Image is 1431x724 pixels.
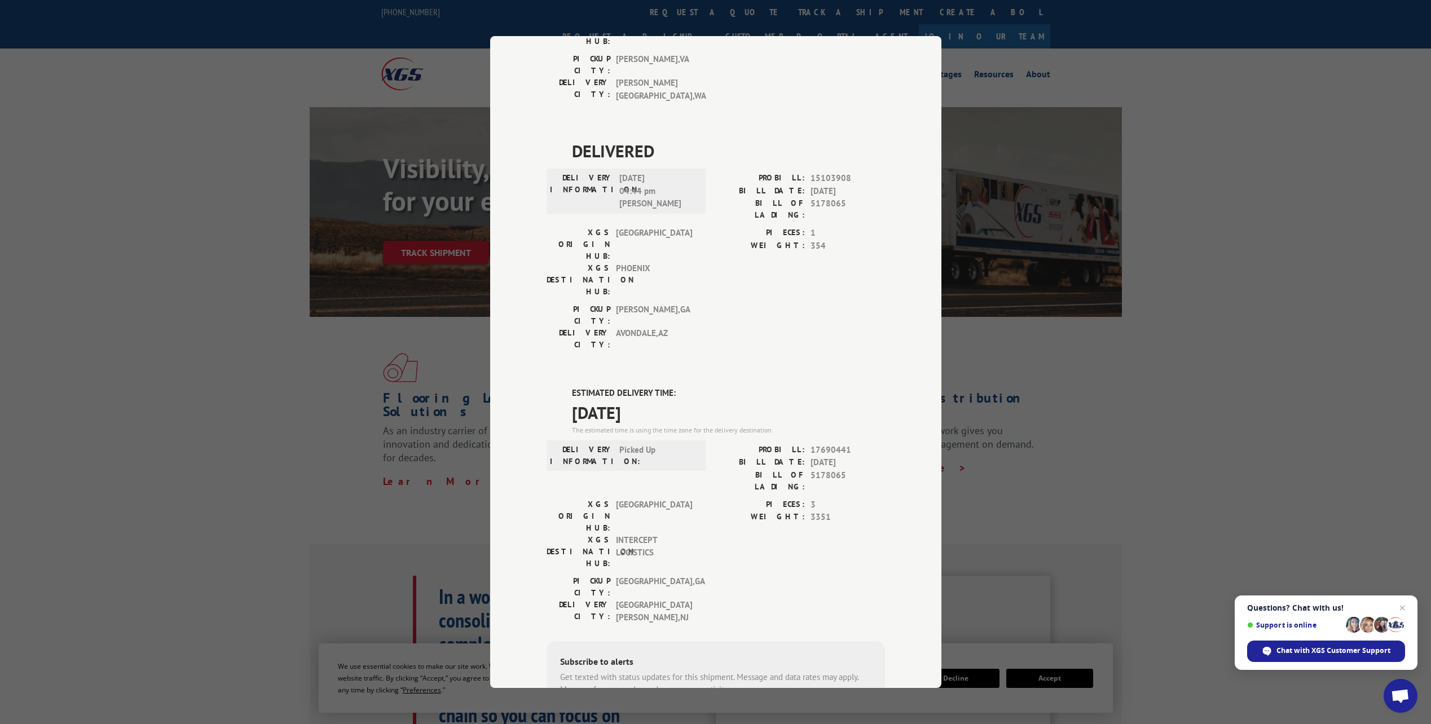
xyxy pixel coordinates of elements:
[616,77,692,102] span: [PERSON_NAME][GEOGRAPHIC_DATA] , WA
[572,400,885,425] span: [DATE]
[811,444,885,457] span: 17690441
[811,498,885,511] span: 3
[716,469,805,493] label: BILL OF LADING:
[716,227,805,240] label: PIECES:
[1395,601,1409,615] span: Close chat
[616,498,692,534] span: [GEOGRAPHIC_DATA]
[547,303,610,327] label: PICKUP CITY:
[716,197,805,221] label: BILL OF LADING:
[550,172,614,210] label: DELIVERY INFORMATION:
[716,511,805,524] label: WEIGHT:
[572,425,885,435] div: The estimated time is using the time zone for the delivery destination.
[811,456,885,469] span: [DATE]
[811,227,885,240] span: 1
[616,599,692,624] span: [GEOGRAPHIC_DATA][PERSON_NAME] , NJ
[616,262,692,298] span: PHOENIX
[547,599,610,624] label: DELIVERY CITY:
[1247,621,1342,629] span: Support is online
[547,575,610,599] label: PICKUP CITY:
[716,185,805,198] label: BILL DATE:
[1276,646,1390,656] span: Chat with XGS Customer Support
[811,197,885,221] span: 5178065
[716,456,805,469] label: BILL DATE:
[616,534,692,570] span: INTERCEPT LOGISTICS
[716,498,805,511] label: PIECES:
[716,240,805,253] label: WEIGHT:
[619,172,695,210] span: [DATE] 04:44 pm [PERSON_NAME]
[1384,679,1417,713] div: Open chat
[547,534,610,570] label: XGS DESTINATION HUB:
[616,303,692,327] span: [PERSON_NAME] , GA
[811,469,885,493] span: 5178065
[572,387,885,400] label: ESTIMATED DELIVERY TIME:
[616,227,692,262] span: [GEOGRAPHIC_DATA]
[616,53,692,77] span: [PERSON_NAME] , VA
[547,53,610,77] label: PICKUP CITY:
[547,227,610,262] label: XGS ORIGIN HUB:
[616,575,692,599] span: [GEOGRAPHIC_DATA] , GA
[1247,641,1405,662] div: Chat with XGS Customer Support
[811,185,885,198] span: [DATE]
[811,240,885,253] span: 354
[619,444,695,467] span: Picked Up
[547,77,610,102] label: DELIVERY CITY:
[616,327,692,351] span: AVONDALE , AZ
[811,172,885,185] span: 15103908
[1247,603,1405,612] span: Questions? Chat with us!
[716,172,805,185] label: PROBILL:
[547,262,610,298] label: XGS DESTINATION HUB:
[547,327,610,351] label: DELIVERY CITY:
[811,511,885,524] span: 3351
[547,498,610,534] label: XGS ORIGIN HUB:
[560,655,871,671] div: Subscribe to alerts
[572,138,885,164] span: DELIVERED
[560,671,871,696] div: Get texted with status updates for this shipment. Message and data rates may apply. Message frequ...
[550,444,614,467] label: DELIVERY INFORMATION:
[716,444,805,457] label: PROBILL:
